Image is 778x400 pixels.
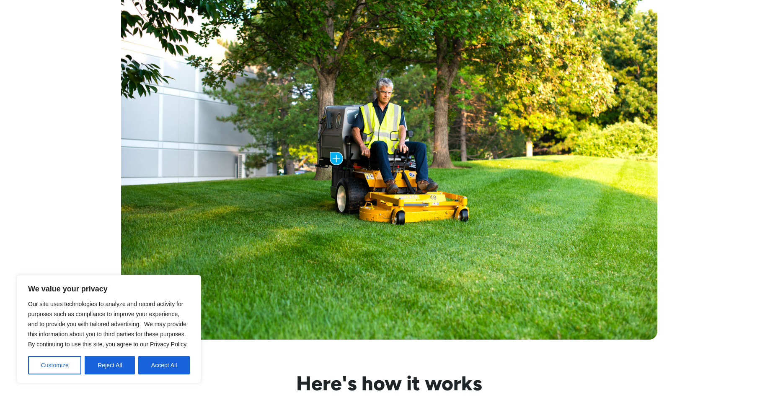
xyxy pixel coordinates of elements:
div: We value your privacy [17,275,201,383]
button: Customize [28,356,81,374]
button: Accept All [138,356,190,374]
button: Reject All [85,356,135,374]
span: Our site uses technologies to analyze and record activity for purposes such as compliance to impr... [28,301,188,348]
h3: Here's how it works [175,373,604,393]
p: We value your privacy [28,284,190,294]
img: Plus icon with blue background [330,152,343,165]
